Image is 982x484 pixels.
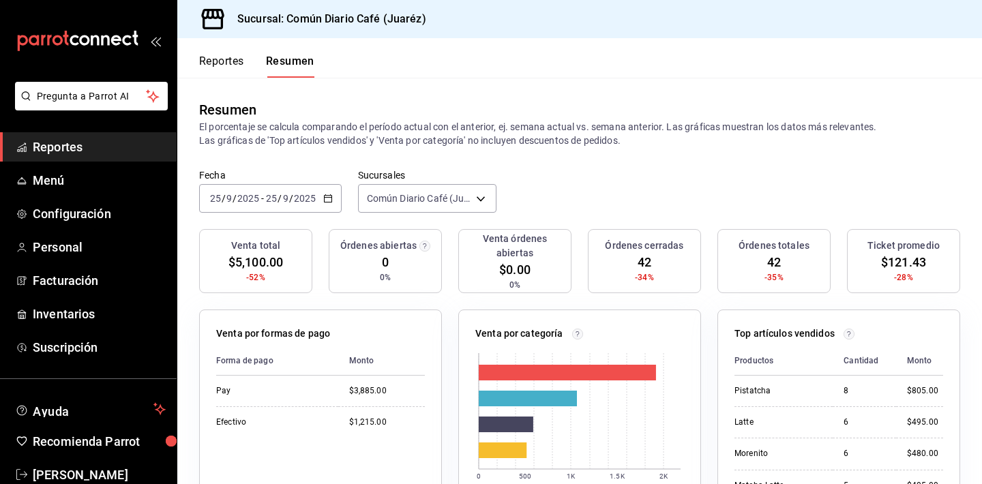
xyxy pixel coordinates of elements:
text: 1.5K [610,472,625,480]
span: Ayuda [33,401,148,417]
span: 0% [509,279,520,291]
text: 0 [477,472,481,480]
span: 42 [638,253,651,271]
h3: Ticket promedio [867,239,940,253]
div: Pistatcha [734,385,822,397]
span: Reportes [33,138,166,156]
text: 500 [519,472,531,480]
span: 42 [767,253,781,271]
span: Común Diario Café (Juaréz) [367,192,471,205]
span: $0.00 [499,260,531,279]
span: [PERSON_NAME] [33,466,166,484]
th: Monto [338,346,425,376]
label: Sucursales [358,170,496,180]
th: Forma de pago [216,346,338,376]
input: ---- [237,193,260,204]
div: 8 [844,385,885,397]
span: -52% [246,271,265,284]
div: $480.00 [907,448,943,459]
span: - [261,193,264,204]
p: Top artículos vendidos [734,327,835,341]
div: Resumen [199,100,256,120]
span: / [233,193,237,204]
input: -- [265,193,278,204]
div: Pay [216,385,327,397]
div: 6 [844,417,885,428]
span: -28% [894,271,913,284]
h3: Órdenes abiertas [340,239,417,253]
div: $3,885.00 [349,385,425,397]
button: open_drawer_menu [150,35,161,46]
span: 0% [380,271,391,284]
span: / [222,193,226,204]
button: Reportes [199,55,244,78]
div: $495.00 [907,417,943,428]
p: Venta por categoría [475,327,563,341]
div: 6 [844,448,885,459]
h3: Venta órdenes abiertas [464,232,565,260]
a: Pregunta a Parrot AI [10,99,168,113]
text: 1K [567,472,576,480]
span: -35% [764,271,784,284]
div: Efectivo [216,417,327,428]
span: Inventarios [33,305,166,323]
h3: Órdenes cerradas [605,239,683,253]
span: Pregunta a Parrot AI [37,89,147,104]
span: $5,100.00 [228,253,283,271]
div: navigation tabs [199,55,314,78]
span: Suscripción [33,338,166,357]
button: Resumen [266,55,314,78]
span: 0 [382,253,389,271]
div: Morenito [734,448,822,459]
th: Monto [896,346,943,376]
span: Recomienda Parrot [33,432,166,451]
input: -- [282,193,289,204]
p: Venta por formas de pago [216,327,330,341]
h3: Venta total [231,239,280,253]
input: -- [226,193,233,204]
h3: Órdenes totales [739,239,809,253]
text: 2K [659,472,668,480]
span: -34% [635,271,654,284]
h3: Sucursal: Común Diario Café (Juaréz) [226,11,426,27]
span: $121.43 [881,253,926,271]
th: Productos [734,346,833,376]
span: Menú [33,171,166,190]
span: Configuración [33,205,166,223]
span: / [278,193,282,204]
label: Fecha [199,170,342,180]
span: Facturación [33,271,166,290]
input: -- [209,193,222,204]
div: Latte [734,417,822,428]
p: El porcentaje se calcula comparando el período actual con el anterior, ej. semana actual vs. sema... [199,120,960,147]
button: Pregunta a Parrot AI [15,82,168,110]
span: Personal [33,238,166,256]
div: $1,215.00 [349,417,425,428]
input: ---- [293,193,316,204]
div: $805.00 [907,385,943,397]
th: Cantidad [833,346,896,376]
span: / [289,193,293,204]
